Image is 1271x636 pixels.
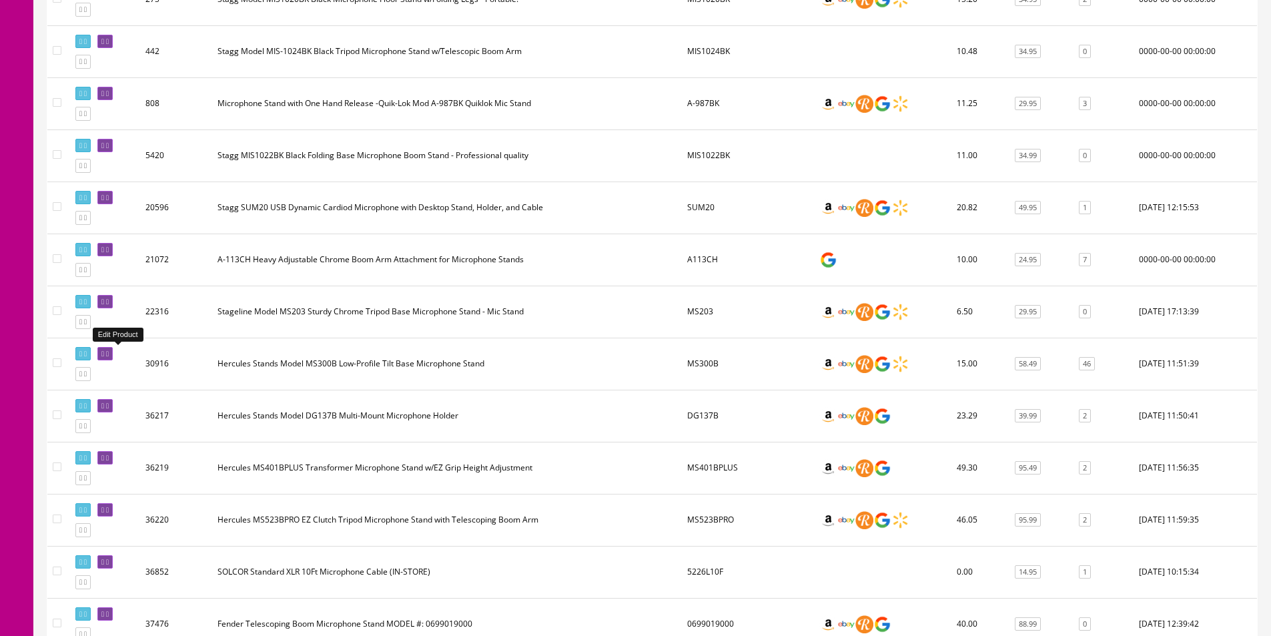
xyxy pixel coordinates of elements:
td: 2019-08-01 12:15:53 [1134,182,1257,234]
td: 2020-02-15 17:13:39 [1134,286,1257,338]
td: 6.50 [951,286,1006,338]
img: reverb [855,407,873,425]
a: 2 [1079,409,1091,423]
img: reverb [855,615,873,633]
td: 0000-00-00 00:00:00 [1134,77,1257,129]
a: 29.95 [1015,305,1041,319]
img: google_shopping [873,199,891,217]
img: amazon [819,407,837,425]
td: 2023-10-20 11:56:35 [1134,442,1257,494]
td: 30916 [140,338,212,390]
td: 21072 [140,234,212,286]
a: 1 [1079,201,1091,215]
a: 88.99 [1015,617,1041,631]
td: 2024-01-17 10:15:34 [1134,546,1257,598]
td: 0000-00-00 00:00:00 [1134,25,1257,77]
a: 2 [1079,461,1091,475]
img: amazon [819,199,837,217]
a: 0 [1079,305,1091,319]
td: 36220 [140,494,212,546]
img: reverb [855,199,873,217]
td: 2022-07-18 11:51:39 [1134,338,1257,390]
a: 49.95 [1015,201,1041,215]
td: 2023-10-20 11:59:35 [1134,494,1257,546]
td: A-113CH Heavy Adjustable Chrome Boom Arm Attachment for Microphone Stands [212,234,682,286]
td: 36852 [140,546,212,598]
td: MS523BPRO [682,494,814,546]
td: Hercules MS401BPLUS Transformer Microphone Stand w/EZ Grip Height Adjustment [212,442,682,494]
td: MS401BPLUS [682,442,814,494]
a: 24.95 [1015,253,1041,267]
td: Stagg Model MIS-1024BK Black Tripod Microphone Stand w/Telescopic Boom Arm [212,25,682,77]
img: amazon [819,355,837,373]
img: ebay [837,303,855,321]
td: 36219 [140,442,212,494]
td: A-987BK [682,77,814,129]
td: Stageline Model MS203 Sturdy Chrome Tripod Base Microphone Stand - Mic Stand [212,286,682,338]
td: 10.48 [951,25,1006,77]
td: Hercules MS523BPRO EZ Clutch Tripod Microphone Stand with Telescoping Boom Arm [212,494,682,546]
img: walmart [891,303,909,321]
td: 20.82 [951,182,1006,234]
td: DG137B [682,390,814,442]
td: A113CH [682,234,814,286]
a: 7 [1079,253,1091,267]
img: walmart [891,511,909,529]
a: 34.95 [1015,45,1041,59]
img: amazon [819,459,837,477]
td: 5226L10F [682,546,814,598]
td: 36217 [140,390,212,442]
td: MIS1024BK [682,25,814,77]
td: 46.05 [951,494,1006,546]
td: 22316 [140,286,212,338]
img: amazon [819,95,837,113]
img: ebay [837,355,855,373]
img: ebay [837,459,855,477]
img: ebay [837,95,855,113]
img: google_shopping [819,251,837,269]
a: 2 [1079,513,1091,527]
img: amazon [819,615,837,633]
td: Hercules Stands Model MS300B Low-Profile Tilt Base Microphone Stand [212,338,682,390]
a: 95.49 [1015,461,1041,475]
td: 2023-10-20 11:50:41 [1134,390,1257,442]
img: walmart [891,355,909,373]
td: 0000-00-00 00:00:00 [1134,129,1257,182]
a: 46 [1079,357,1095,371]
img: walmart [891,199,909,217]
td: MIS1022BK [682,129,814,182]
a: 0 [1079,617,1091,631]
img: google_shopping [873,95,891,113]
img: walmart [891,95,909,113]
img: google_shopping [873,407,891,425]
td: 0000-00-00 00:00:00 [1134,234,1257,286]
td: 808 [140,77,212,129]
img: reverb [855,511,873,529]
img: google_shopping [873,303,891,321]
td: SOLCOR Standard XLR 10Ft Microphone Cable (IN-STORE) [212,546,682,598]
img: reverb [855,355,873,373]
td: 20596 [140,182,212,234]
img: reverb [855,303,873,321]
a: 58.49 [1015,357,1041,371]
td: Hercules Stands Model DG137B Multi-Mount Microphone Holder [212,390,682,442]
a: 39.99 [1015,409,1041,423]
img: google_shopping [873,459,891,477]
td: Stagg SUM20 USB Dynamic Cardiod Microphone with Desktop Stand, Holder, and Cable [212,182,682,234]
td: Stagg MIS1022BK Black Folding Base Microphone Boom Stand - Professional quality [212,129,682,182]
td: MS300B [682,338,814,390]
img: ebay [837,511,855,529]
td: 0.00 [951,546,1006,598]
img: ebay [837,199,855,217]
a: 0 [1079,149,1091,163]
img: ebay [837,407,855,425]
img: reverb [855,459,873,477]
div: Edit Product [93,328,143,342]
td: SUM20 [682,182,814,234]
a: 0 [1079,45,1091,59]
td: 15.00 [951,338,1006,390]
td: MS203 [682,286,814,338]
a: 29.95 [1015,97,1041,111]
img: ebay [837,615,855,633]
img: google_shopping [873,355,891,373]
